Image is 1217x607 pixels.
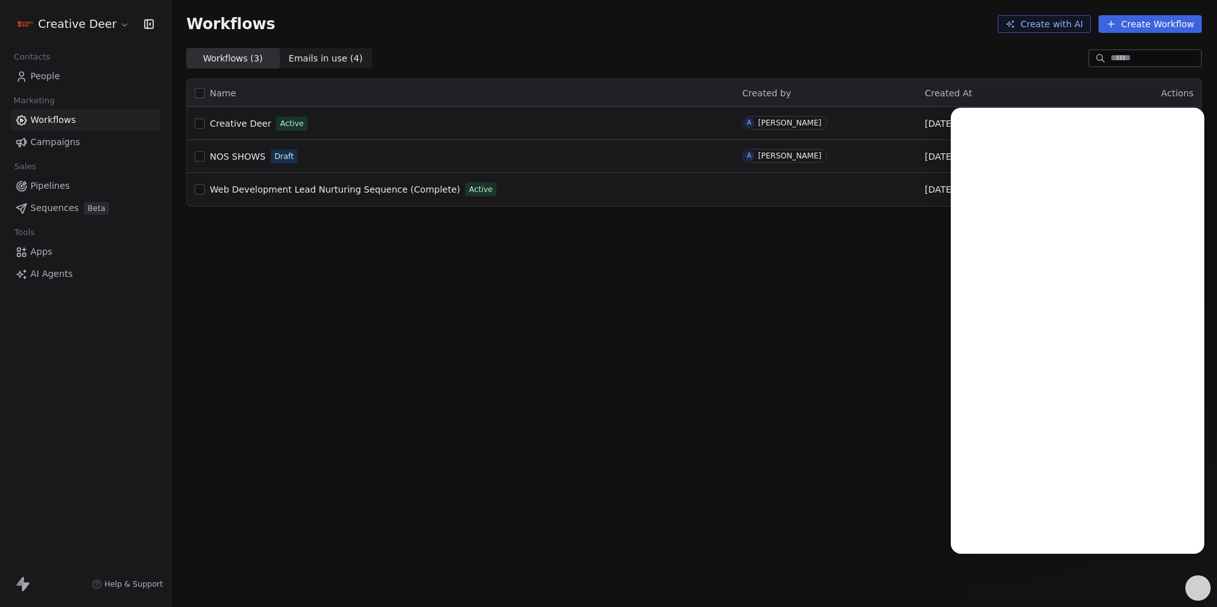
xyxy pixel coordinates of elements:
[280,118,304,129] span: Active
[8,91,60,110] span: Marketing
[469,184,493,195] span: Active
[210,118,271,129] span: Creative Deer
[210,117,271,130] a: Creative Deer
[998,15,1091,33] button: Create with AI
[30,245,53,259] span: Apps
[8,48,56,67] span: Contacts
[9,157,42,176] span: Sales
[10,66,160,87] a: People
[10,110,160,131] a: Workflows
[10,241,160,262] a: Apps
[210,183,460,196] a: Web Development Lead Nurturing Sequence (Complete)
[30,113,76,127] span: Workflows
[742,88,791,98] span: Created by
[1098,15,1202,33] button: Create Workflow
[1174,564,1204,594] iframe: Intercom live chat
[15,13,132,35] button: Creative Deer
[210,87,236,100] span: Name
[1161,88,1194,98] span: Actions
[10,176,160,196] a: Pipelines
[288,52,363,65] span: Emails in use ( 4 )
[18,16,33,32] img: Logo%20CD1.pdf%20(1).png
[30,70,60,83] span: People
[210,184,460,195] span: Web Development Lead Nurturing Sequence (Complete)
[758,118,821,127] div: [PERSON_NAME]
[951,108,1204,554] iframe: Intercom live chat
[10,132,160,153] a: Campaigns
[10,264,160,284] a: AI Agents
[105,579,163,589] span: Help & Support
[210,151,266,162] span: NOS SHOWS
[30,267,73,281] span: AI Agents
[30,201,79,215] span: Sequences
[92,579,163,589] a: Help & Support
[925,183,955,196] span: [DATE]
[747,151,752,161] div: A
[925,117,955,130] span: [DATE]
[30,179,70,193] span: Pipelines
[38,16,117,32] span: Creative Deer
[925,88,972,98] span: Created At
[9,223,40,242] span: Tools
[747,118,752,128] div: A
[210,150,266,163] a: NOS SHOWS
[186,15,275,33] span: Workflows
[758,151,821,160] div: [PERSON_NAME]
[30,136,80,149] span: Campaigns
[274,151,293,162] span: Draft
[925,150,955,163] span: [DATE]
[84,202,109,215] span: Beta
[10,198,160,219] a: SequencesBeta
